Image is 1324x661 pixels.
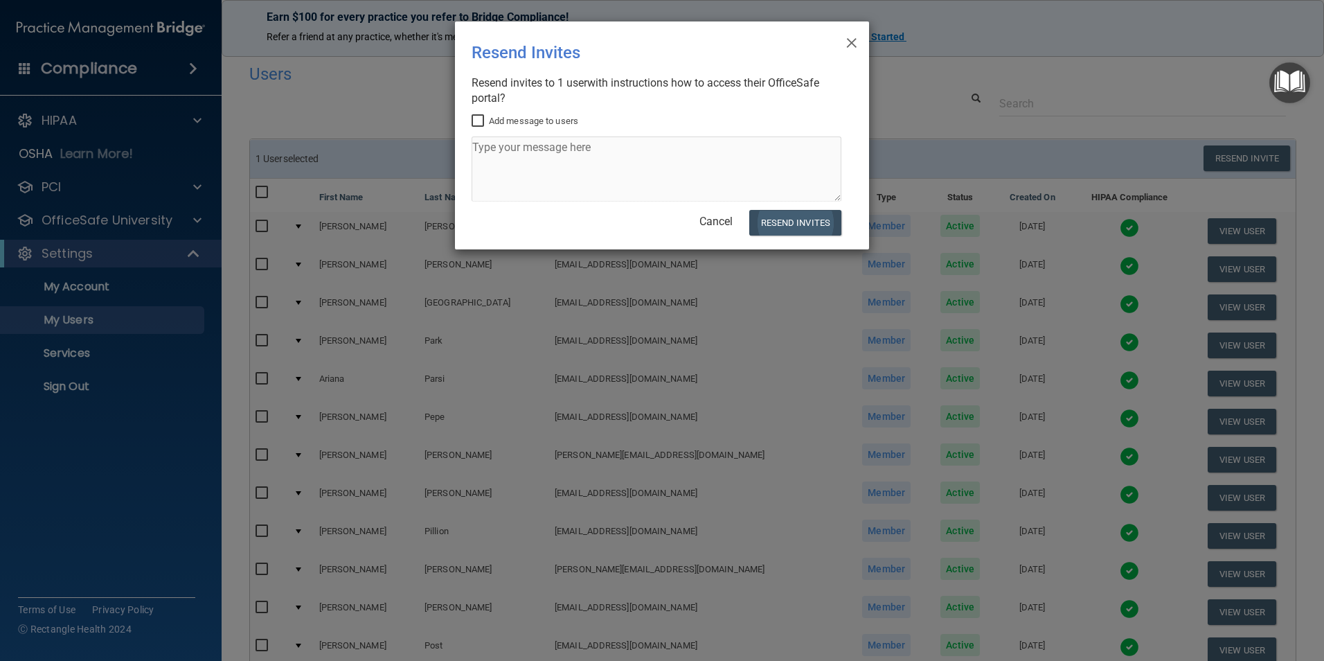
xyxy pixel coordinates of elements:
button: Resend Invites [749,210,841,236]
input: Add message to users [472,116,487,127]
span: × [846,27,858,55]
div: Resend invites to 1 user with instructions how to access their OfficeSafe portal? [472,76,841,106]
div: Resend Invites [472,33,796,73]
a: Cancel [699,215,733,228]
label: Add message to users [472,113,578,130]
button: Open Resource Center [1269,62,1310,103]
